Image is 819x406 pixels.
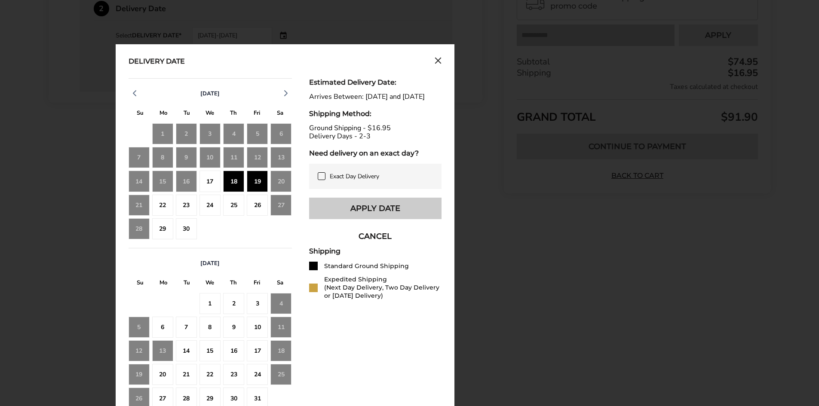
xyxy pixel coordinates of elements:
[435,57,442,67] button: Close calendar
[197,90,223,98] button: [DATE]
[222,277,245,290] div: T
[129,107,152,121] div: S
[152,277,175,290] div: M
[324,275,442,300] div: Expedited Shipping (Next Day Delivery, Two Day Delivery or [DATE] Delivery)
[245,277,268,290] div: F
[129,57,185,67] div: Delivery Date
[198,277,221,290] div: W
[198,107,221,121] div: W
[222,107,245,121] div: T
[197,259,223,267] button: [DATE]
[309,78,442,86] div: Estimated Delivery Date:
[268,277,291,290] div: S
[200,259,220,267] span: [DATE]
[129,277,152,290] div: S
[309,198,442,219] button: Apply Date
[309,93,442,101] div: Arrives Between: [DATE] and [DATE]
[309,149,442,157] div: Need delivery on an exact day?
[200,90,220,98] span: [DATE]
[175,107,198,121] div: T
[324,262,409,270] div: Standard Ground Shipping
[175,277,198,290] div: T
[309,247,442,255] div: Shipping
[330,172,379,180] span: Exact Day Delivery
[268,107,291,121] div: S
[245,107,268,121] div: F
[309,226,442,247] button: CANCEL
[152,107,175,121] div: M
[309,124,442,140] div: Ground Shipping - $16.95 Delivery Days - 2-3
[309,110,442,118] div: Shipping Method:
